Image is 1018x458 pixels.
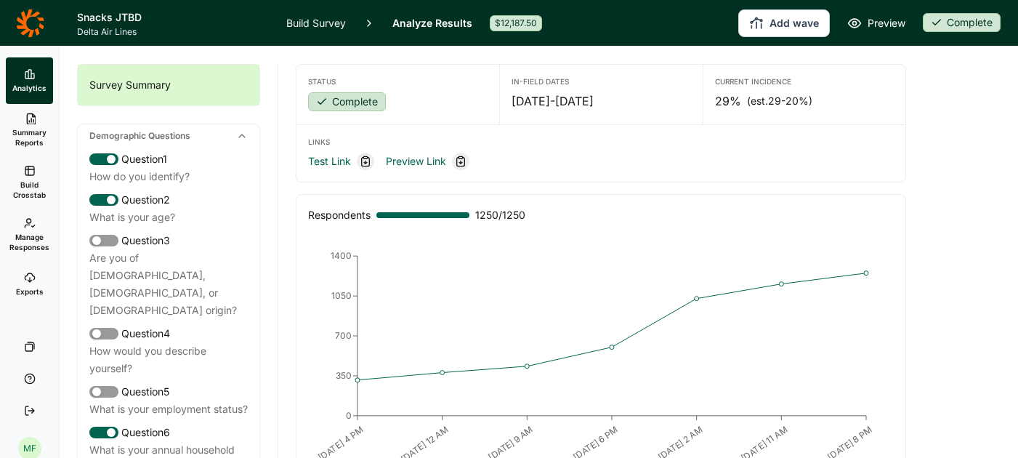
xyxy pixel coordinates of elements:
[77,26,269,38] span: Delta Air Lines
[89,191,248,209] div: Question 2
[89,249,248,319] div: Are you of [DEMOGRAPHIC_DATA], [DEMOGRAPHIC_DATA], or [DEMOGRAPHIC_DATA] origin?
[715,76,894,87] div: Current Incidence
[89,401,248,418] div: What is your employment status?
[6,104,53,156] a: Summary Reports
[308,137,894,147] div: Links
[12,180,47,200] span: Build Crosstab
[89,209,248,226] div: What is your age?
[308,92,386,113] button: Complete
[77,9,269,26] h1: Snacks JTBD
[6,57,53,104] a: Analytics
[331,290,352,301] tspan: 1050
[89,150,248,168] div: Question 1
[308,153,351,170] a: Test Link
[6,209,53,261] a: Manage Responses
[308,206,371,224] div: Respondents
[490,15,542,31] div: $12,187.50
[78,124,259,148] div: Demographic Questions
[308,92,386,111] div: Complete
[89,342,248,377] div: How would you describe yourself?
[386,153,446,170] a: Preview Link
[335,330,352,341] tspan: 700
[715,92,741,110] span: 29%
[868,15,905,32] span: Preview
[89,232,248,249] div: Question 3
[336,370,352,381] tspan: 350
[512,92,690,110] div: [DATE] - [DATE]
[89,168,248,185] div: How do you identify?
[923,13,1001,32] div: Complete
[12,83,47,93] span: Analytics
[475,206,525,224] span: 1250 / 1250
[331,250,352,261] tspan: 1400
[923,13,1001,33] button: Complete
[738,9,830,37] button: Add wave
[308,76,488,87] div: Status
[346,410,352,421] tspan: 0
[89,383,248,401] div: Question 5
[9,232,49,252] span: Manage Responses
[89,424,248,441] div: Question 6
[16,286,44,297] span: Exports
[357,153,374,170] div: Copy link
[78,65,259,105] div: Survey Summary
[847,15,905,32] a: Preview
[12,127,47,148] span: Summary Reports
[89,325,248,342] div: Question 4
[747,94,812,108] span: (est. 29-20% )
[6,156,53,209] a: Build Crosstab
[6,261,53,308] a: Exports
[512,76,690,87] div: In-Field Dates
[452,153,469,170] div: Copy link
